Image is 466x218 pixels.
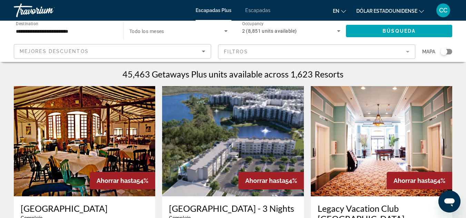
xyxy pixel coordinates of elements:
[346,25,452,37] button: Búsqueda
[387,172,452,189] div: 54%
[14,1,83,19] a: Travorium
[356,8,417,14] font: Dólar estadounidense
[21,203,148,214] a: [GEOGRAPHIC_DATA]
[333,8,339,14] font: en
[20,47,205,55] mat-select: Sort by
[20,49,89,54] span: Mejores descuentos
[439,7,447,14] font: CC
[242,21,264,26] span: Occupancy
[14,86,155,196] img: 2692O01X.jpg
[242,28,297,34] span: 2 (8,851 units available)
[383,28,416,34] span: Búsqueda
[162,86,304,196] img: F559E01X.jpg
[245,8,270,13] a: Escapadas
[434,3,452,18] button: Menú de usuario
[238,172,304,189] div: 54%
[333,6,346,16] button: Cambiar idioma
[245,177,285,184] span: Ahorrar hasta
[394,177,434,184] span: Ahorrar hasta
[438,190,460,212] iframe: Botón para iniciar la ventana de mensajería
[356,6,424,16] button: Cambiar moneda
[90,172,155,189] div: 54%
[16,21,38,26] span: Destination
[129,29,164,34] span: Todo los meses
[422,47,435,56] span: Mapa
[97,177,137,184] span: Ahorrar hasta
[169,203,297,214] a: [GEOGRAPHIC_DATA] - 3 Nights
[196,8,231,13] a: Escapadas Plus
[311,86,452,196] img: 5181O01X.jpg
[122,69,344,79] h1: 45,463 Getaways Plus units available across 1,623 Resorts
[218,44,415,59] button: Filter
